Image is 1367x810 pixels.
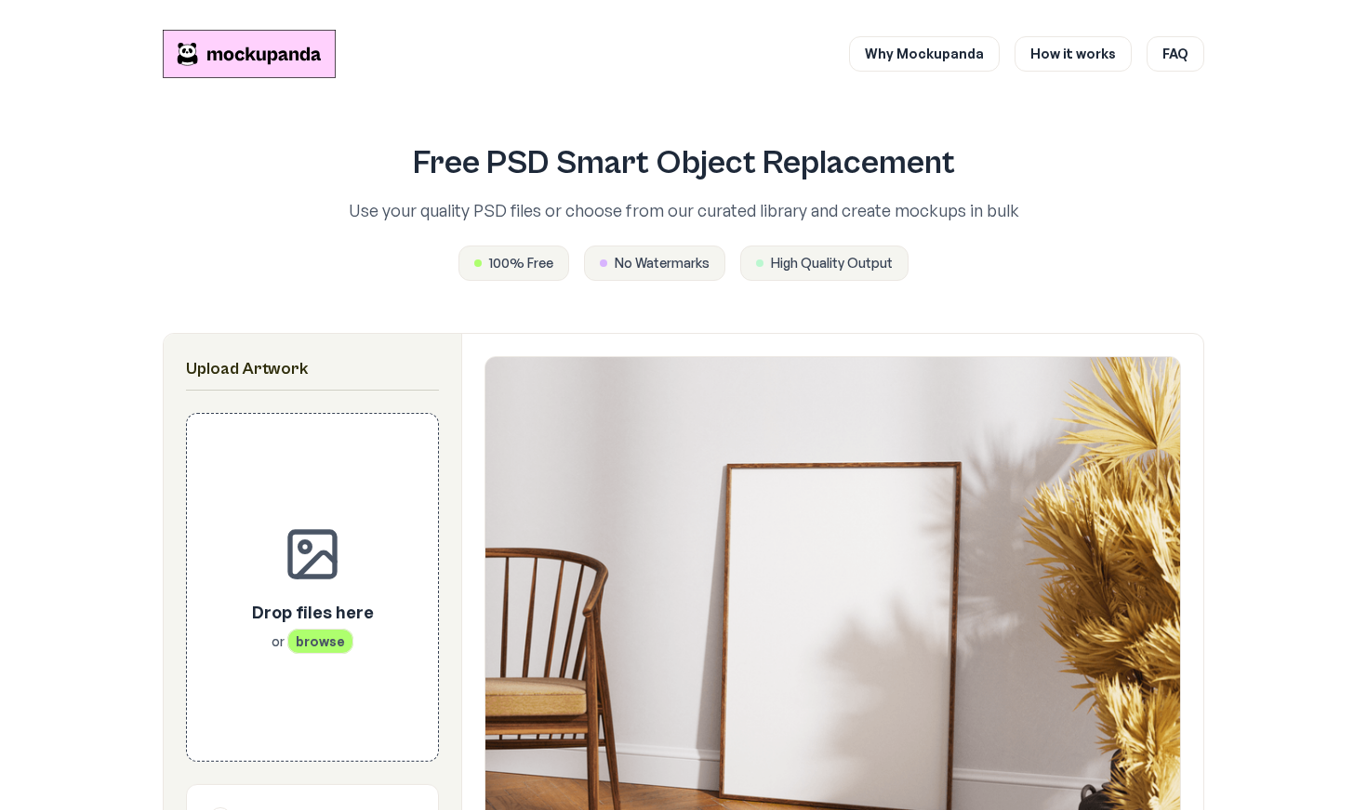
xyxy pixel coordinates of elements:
[163,30,336,78] img: Mockupanda
[252,599,374,625] p: Drop files here
[1015,36,1132,72] a: How it works
[186,356,439,382] h2: Upload Artwork
[163,30,336,78] a: Mockupanda home
[771,254,893,272] span: High Quality Output
[287,629,353,654] span: browse
[267,145,1100,182] h1: Free PSD Smart Object Replacement
[489,254,553,272] span: 100% Free
[849,36,1000,72] a: Why Mockupanda
[252,632,374,651] p: or
[267,197,1100,223] p: Use your quality PSD files or choose from our curated library and create mockups in bulk
[615,254,710,272] span: No Watermarks
[1147,36,1204,72] a: FAQ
